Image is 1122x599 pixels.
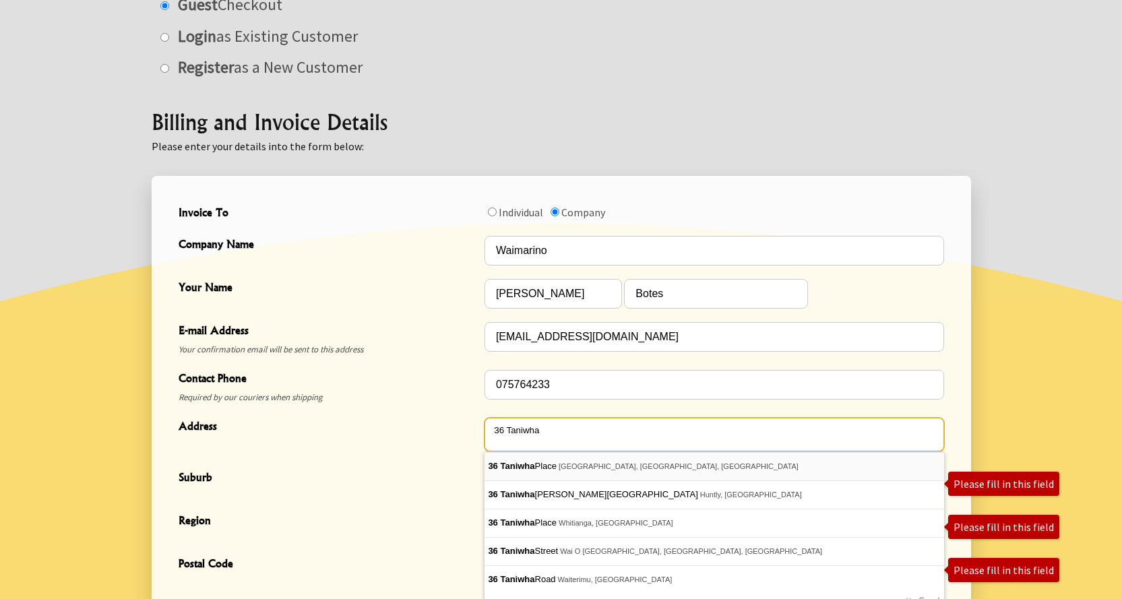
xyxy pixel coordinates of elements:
label: as Existing Customer [171,26,358,46]
span: Street [488,546,560,556]
span: Road [488,574,557,584]
span: Taniwha [500,489,534,499]
span: 36 [488,489,497,499]
input: Invoice To [488,208,497,216]
input: Company Name [485,236,944,265]
span: Address [179,418,478,437]
span: Taniwha [500,461,534,471]
span: Place [488,517,559,528]
div: Wai O [GEOGRAPHIC_DATA], [GEOGRAPHIC_DATA], [GEOGRAPHIC_DATA] [485,537,944,565]
div: Please fill in this field [954,563,1054,577]
div: Huntly, [GEOGRAPHIC_DATA] [485,480,944,509]
div: Please fill in this field [954,520,1054,534]
span: Postal Code [179,555,478,575]
input: E-mail Address [485,322,944,352]
span: Invoice To [179,204,478,224]
span: Your confirmation email will be sent to this address [179,342,478,358]
input: Invoice To [551,208,559,216]
strong: Login [178,26,216,46]
input: Contact Phone [485,370,944,400]
div: Whitianga, [GEOGRAPHIC_DATA] [485,509,944,537]
textarea: Address [485,418,944,451]
span: Region [179,512,478,532]
input: Your Name [624,279,808,309]
span: Taniwha [500,517,534,528]
p: Please enter your details into the form below: [152,138,971,154]
label: Company [561,206,605,219]
span: 36 Taniwha [488,574,534,584]
input: Your Name [485,279,622,309]
div: Please fill in this field [954,477,1054,491]
strong: Register [178,57,234,77]
label: Individual [499,206,543,219]
span: Your Name [179,279,478,298]
span: 36 [488,546,497,556]
span: 36 [488,461,497,471]
label: as a New Customer [171,57,363,77]
span: [PERSON_NAME][GEOGRAPHIC_DATA] [488,489,699,499]
div: Waiterimu, [GEOGRAPHIC_DATA] [485,565,944,594]
h2: Billing and Invoice Details [152,106,971,138]
span: Company Name [179,236,478,255]
span: Required by our couriers when shipping [179,389,478,406]
div: [GEOGRAPHIC_DATA], [GEOGRAPHIC_DATA], [GEOGRAPHIC_DATA] [485,452,944,480]
span: E-mail Address [179,322,478,342]
span: Taniwha [500,546,534,556]
span: Place [488,461,559,471]
span: 36 [488,517,497,528]
span: Suburb [179,469,478,488]
span: Contact Phone [179,370,478,389]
